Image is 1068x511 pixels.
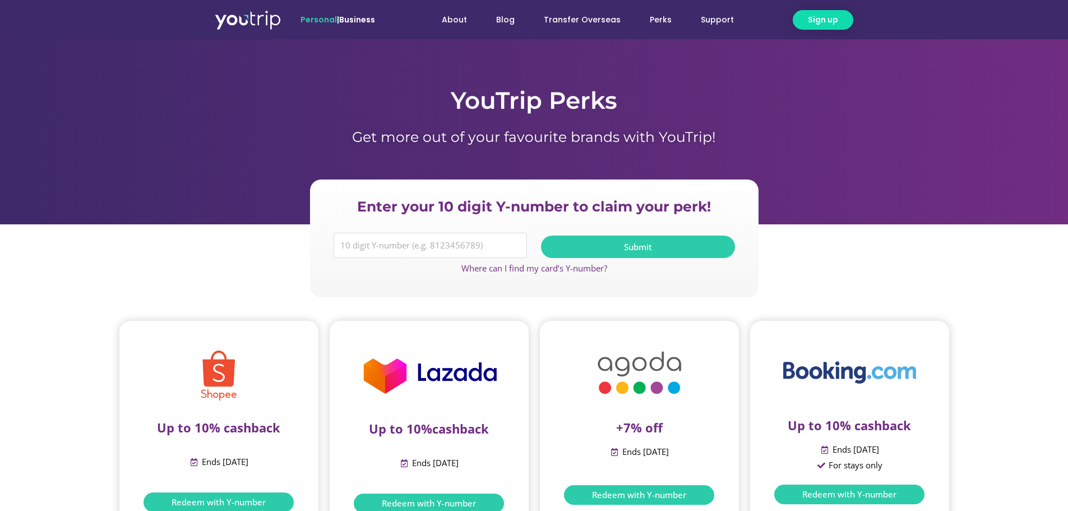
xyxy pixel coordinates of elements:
[215,128,854,145] h1: Get more out of your favourite brands with YouTrip!
[172,498,266,507] span: Redeem with Y-number
[300,14,375,25] span: |
[826,458,882,473] span: For stays only
[767,418,932,432] p: Up to 10% cashback
[774,485,924,504] a: Redeem with Y-number
[334,233,528,259] input: 10 digit Y-number (e.g. 8123456789)
[686,10,748,30] a: Support
[369,420,432,437] span: Up to 10%
[830,442,879,458] span: Ends [DATE]
[382,499,476,508] span: Redeem with Y-number
[328,197,741,216] h2: Enter your 10 digit Y-number to claim your perk!
[339,14,375,25] a: Business
[564,485,714,505] a: Redeem with Y-number
[808,14,838,26] span: Sign up
[802,490,896,499] span: Redeem with Y-number
[334,233,735,267] form: Y Number
[409,455,459,471] span: Ends [DATE]
[215,84,854,117] h1: YouTrip Perks
[199,454,248,470] span: Ends [DATE]
[405,10,748,30] nav: Menu
[461,263,607,274] a: Where can I find my card’s Y-number?
[427,10,482,30] a: About
[300,14,337,25] span: Personal
[541,236,735,258] button: Submit
[592,491,686,499] span: Redeem with Y-number
[557,420,722,435] p: +7% off
[157,419,280,436] span: Up to 10% cashback
[624,243,652,251] span: Submit
[432,420,489,437] span: cashback
[793,10,853,30] a: Sign up
[635,10,686,30] a: Perks
[529,10,635,30] a: Transfer Overseas
[482,10,529,30] a: Blog
[619,444,669,460] span: Ends [DATE]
